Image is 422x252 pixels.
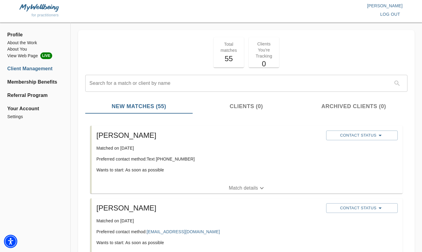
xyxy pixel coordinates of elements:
a: About the Work [7,40,63,46]
p: Wants to start: As soon as possible [96,240,321,246]
h5: [PERSON_NAME] [96,203,321,213]
span: Your Account [7,105,63,112]
span: Clients (0) [196,102,296,111]
h5: 0 [252,59,275,69]
span: Contact Status [329,204,395,212]
p: Preferred contact method: Text [PHONE_NUMBER] [96,156,321,162]
p: Matched on [DATE] [96,145,321,151]
p: Total matches [217,41,240,53]
span: Profile [7,31,63,38]
span: Archived Clients (0) [304,102,404,111]
a: Client Management [7,65,63,72]
span: New Matches (55) [89,102,189,111]
img: MyWellbeing [19,4,59,12]
a: Referral Program [7,92,63,99]
a: Membership Benefits [7,78,63,86]
a: View Web PageLIVE [7,52,63,59]
h5: 55 [217,54,240,64]
button: Contact Status [326,131,398,140]
a: [EMAIL_ADDRESS][DOMAIN_NAME] [147,229,220,234]
li: View Web Page [7,52,63,59]
div: Accessibility Menu [4,235,17,248]
span: for practitioners [32,13,59,17]
p: Preferred contact method: [96,229,321,235]
button: log out [378,9,403,20]
a: Settings [7,114,63,120]
button: Contact Status [326,203,398,213]
a: About You [7,46,63,52]
p: Wants to start: As soon as possible [96,167,321,173]
p: [PERSON_NAME] [211,3,403,9]
span: Contact Status [329,132,395,139]
p: Matched on [DATE] [96,218,321,224]
button: Match details [92,183,403,194]
span: LIVE [40,52,52,59]
p: Clients You're Tracking [252,41,275,59]
h5: [PERSON_NAME] [96,131,321,140]
span: log out [380,11,400,18]
p: Match details [229,184,258,192]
